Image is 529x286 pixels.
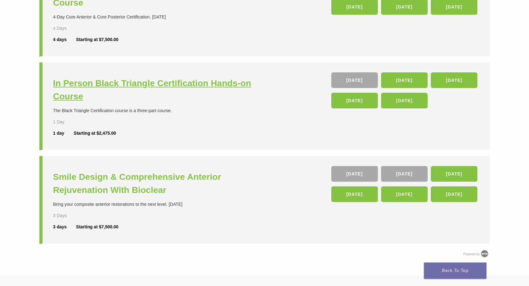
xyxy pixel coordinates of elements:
[53,25,85,32] div: 4 Days
[53,201,266,208] div: Bring your composite anterior restorations to the next level. [DATE]
[331,72,479,112] div: , , , ,
[74,130,116,137] div: Starting at $2,475.00
[381,72,428,88] a: [DATE]
[53,212,85,219] div: 3 Days
[331,93,378,108] a: [DATE]
[53,119,85,125] div: 1 Day
[53,107,266,114] div: The Black Triangle Certification course is a three-part course.
[53,14,266,20] div: 4-Day Core Anterior & Core Posterior Certification. [DATE]
[331,166,378,182] a: [DATE]
[53,170,266,197] a: Smile Design & Comprehensive Anterior Rejuvenation With Bioclear
[76,224,118,230] div: Starting at $7,500.00
[331,186,378,202] a: [DATE]
[53,130,74,137] div: 1 day
[331,166,479,205] div: , , , , ,
[53,36,76,43] div: 4 days
[381,166,428,182] a: [DATE]
[53,77,266,103] a: In Person Black Triangle Certification Hands-on Course
[381,93,428,108] a: [DATE]
[76,36,118,43] div: Starting at $7,500.00
[463,252,490,256] a: Powered by
[53,224,76,230] div: 3 days
[424,263,486,279] a: Back To Top
[431,186,477,202] a: [DATE]
[431,72,477,88] a: [DATE]
[381,186,428,202] a: [DATE]
[431,166,477,182] a: [DATE]
[331,72,378,88] a: [DATE]
[480,249,489,258] img: Arlo training & Event Software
